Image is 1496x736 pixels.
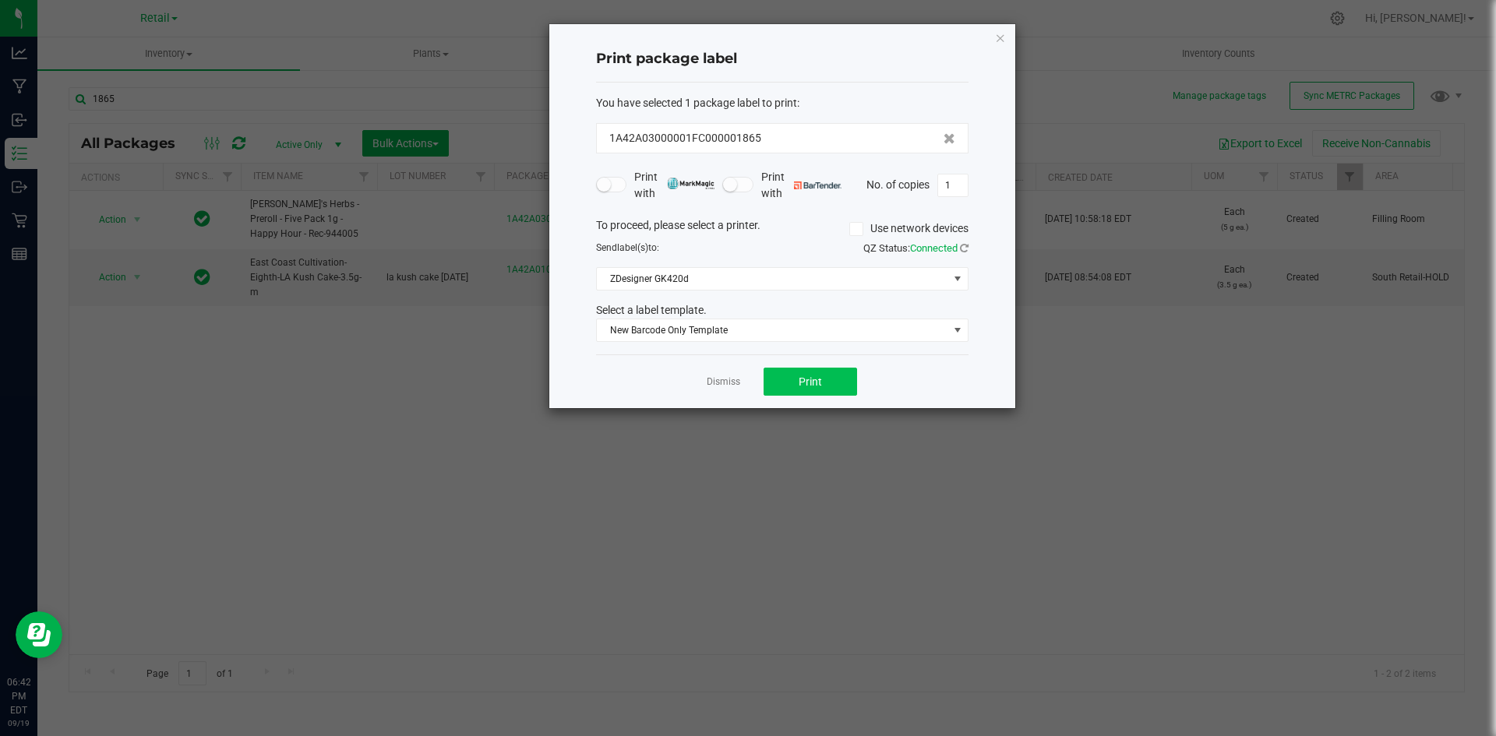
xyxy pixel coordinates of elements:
[667,178,714,189] img: mark_magic_cybra.png
[16,611,62,658] iframe: Resource center
[866,178,930,190] span: No. of copies
[597,319,948,341] span: New Barcode Only Template
[609,130,761,146] span: 1A42A03000001FC000001865
[764,368,857,396] button: Print
[596,49,969,69] h4: Print package label
[863,242,969,254] span: QZ Status:
[794,181,841,189] img: bartender.png
[596,242,659,253] span: Send to:
[761,169,841,202] span: Print with
[596,97,797,109] span: You have selected 1 package label to print
[584,302,980,319] div: Select a label template.
[597,268,948,290] span: ZDesigner GK420d
[799,375,822,388] span: Print
[596,95,969,111] div: :
[910,242,958,254] span: Connected
[584,217,980,241] div: To proceed, please select a printer.
[634,169,714,202] span: Print with
[849,220,969,237] label: Use network devices
[617,242,648,253] span: label(s)
[707,375,740,389] a: Dismiss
